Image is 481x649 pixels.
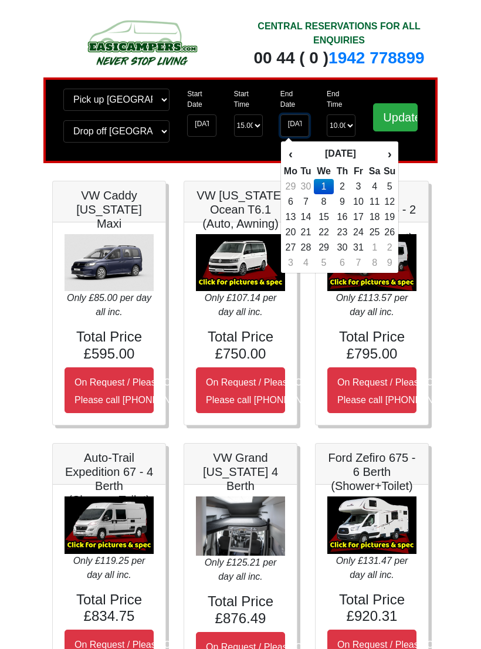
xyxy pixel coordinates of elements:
[283,144,298,164] th: ‹
[314,225,334,240] td: 22
[196,496,285,556] img: VW Grand California 4 Berth
[351,209,367,225] td: 17
[298,225,314,240] td: 21
[314,209,334,225] td: 15
[196,329,285,363] h4: Total Price £750.00
[351,164,367,179] th: Fr
[298,179,314,194] td: 30
[298,164,314,179] th: Tu
[298,209,314,225] td: 14
[65,591,154,626] h4: Total Price £834.75
[351,194,367,209] td: 10
[249,48,429,69] div: 00 44 ( 0 )
[351,255,367,271] td: 7
[334,255,351,271] td: 6
[65,451,154,507] h5: Auto-Trail Expedition 67 - 4 Berth (Shower+Toilet)
[351,225,367,240] td: 24
[280,114,309,137] input: Return Date
[196,367,285,413] button: On Request / Please Call UsPlease call [PHONE_NUMBER]
[283,179,298,194] td: 29
[334,179,351,194] td: 2
[383,194,396,209] td: 12
[334,209,351,225] td: 16
[366,209,383,225] td: 18
[327,591,416,626] h4: Total Price £920.31
[314,179,334,194] td: 1
[298,255,314,271] td: 4
[196,234,285,292] img: VW California Ocean T6.1 (Auto, Awning)
[196,188,285,231] h5: VW [US_STATE] Ocean T6.1 (Auto, Awning)
[334,225,351,240] td: 23
[206,377,338,405] small: On Request / Please Call Us Please call [PHONE_NUMBER]
[196,451,285,493] h5: VW Grand [US_STATE] 4 Berth
[65,188,154,231] h5: VW Caddy [US_STATE] Maxi
[383,255,396,271] td: 9
[196,593,285,627] h4: Total Price £876.49
[336,293,408,317] i: Only £113.57 per day all inc.
[314,164,334,179] th: We
[65,234,154,292] img: VW Caddy California Maxi
[283,209,298,225] td: 13
[298,144,383,164] th: [DATE]
[327,451,416,493] h5: Ford Zefiro 675 - 6 Berth (Shower+Toilet)
[366,164,383,179] th: Sa
[283,240,298,255] td: 27
[283,225,298,240] td: 20
[351,179,367,194] td: 3
[74,377,207,405] small: On Request / Please Call Us Please call [PHONE_NUMBER]
[383,179,396,194] td: 5
[283,255,298,271] td: 3
[314,240,334,255] td: 29
[383,225,396,240] td: 26
[52,16,232,69] img: campers-checkout-logo.png
[283,194,298,209] td: 6
[334,240,351,255] td: 30
[249,19,429,48] div: CENTRAL RESERVATIONS FOR ALL ENQUIRIES
[336,556,408,580] i: Only £131.47 per day all inc.
[234,89,263,110] label: Start Time
[327,329,416,363] h4: Total Price £795.00
[73,556,145,580] i: Only £119.25 per day all inc.
[383,144,396,164] th: ›
[383,209,396,225] td: 19
[327,496,416,554] img: Ford Zefiro 675 - 6 Berth (Shower+Toilet)
[366,255,383,271] td: 8
[327,367,416,413] button: On Request / Please Call UsPlease call [PHONE_NUMBER]
[373,103,418,131] input: Update
[205,293,277,317] i: Only £107.14 per day all inc.
[334,194,351,209] td: 9
[366,240,383,255] td: 1
[383,240,396,255] td: 2
[65,329,154,363] h4: Total Price £595.00
[337,377,470,405] small: On Request / Please Call Us Please call [PHONE_NUMBER]
[205,557,277,582] i: Only £125.21 per day all inc.
[298,240,314,255] td: 28
[67,293,151,317] i: Only £85.00 per day all inc.
[366,194,383,209] td: 11
[383,164,396,179] th: Su
[187,89,216,110] label: Start Date
[283,164,298,179] th: Mo
[187,114,216,137] input: Start Date
[314,255,334,271] td: 5
[366,225,383,240] td: 25
[280,89,309,110] label: End Date
[328,49,425,67] a: 1942 778899
[351,240,367,255] td: 31
[314,194,334,209] td: 8
[298,194,314,209] td: 7
[327,89,355,110] label: End Time
[65,367,154,413] button: On Request / Please Call UsPlease call [PHONE_NUMBER]
[334,164,351,179] th: Th
[366,179,383,194] td: 4
[65,496,154,554] img: Auto-Trail Expedition 67 - 4 Berth (Shower+Toilet)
